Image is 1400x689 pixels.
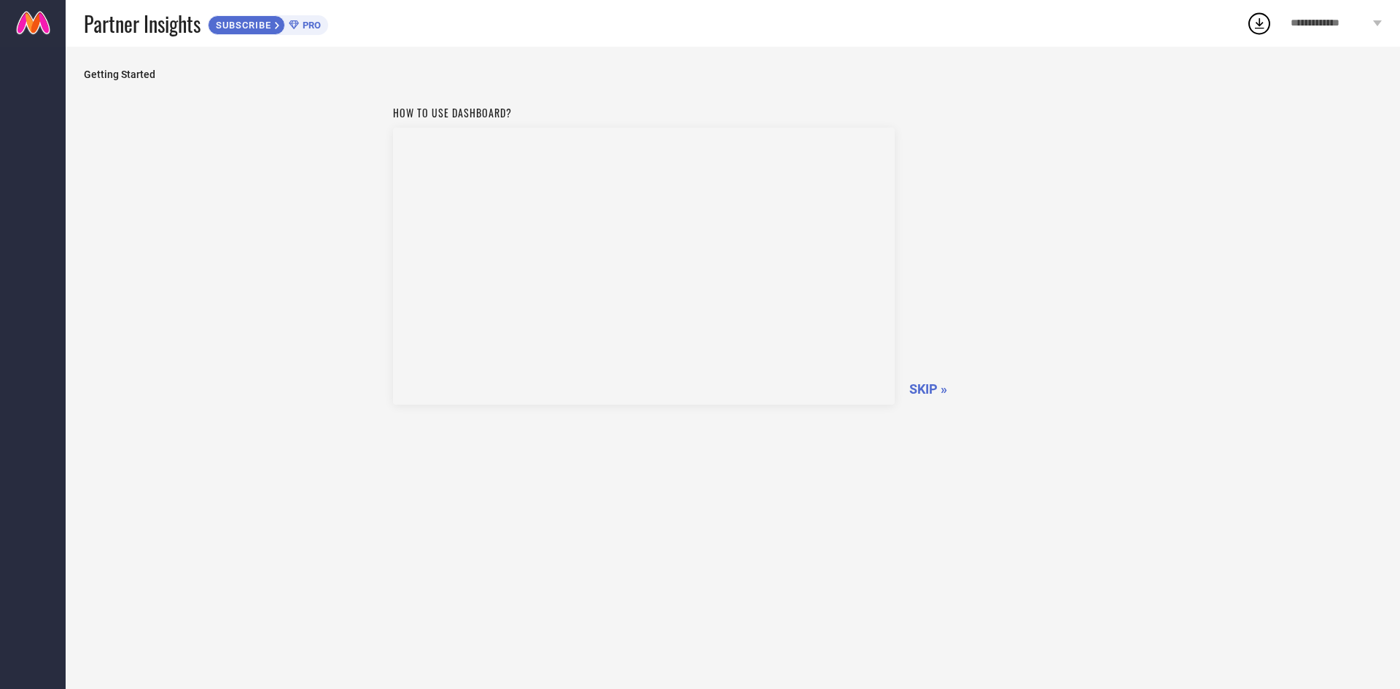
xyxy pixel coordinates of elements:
iframe: Workspace Section [393,128,895,405]
h1: How to use dashboard? [393,105,895,120]
a: SUBSCRIBEPRO [208,12,328,35]
span: Partner Insights [84,9,201,39]
div: Open download list [1246,10,1272,36]
span: SKIP » [909,381,947,397]
span: Getting Started [84,69,1382,80]
span: PRO [299,20,321,31]
span: SUBSCRIBE [209,20,275,31]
